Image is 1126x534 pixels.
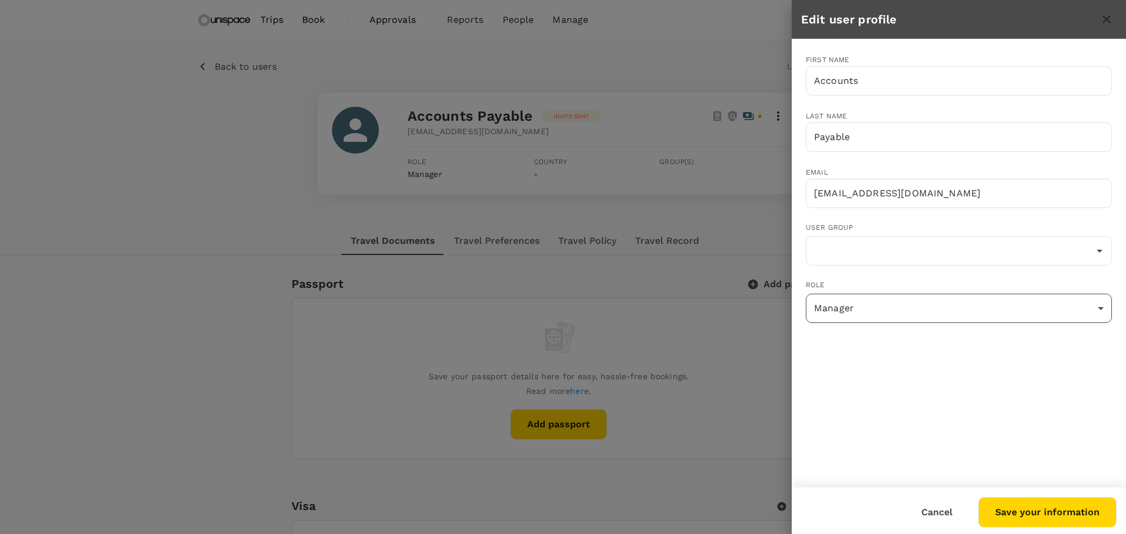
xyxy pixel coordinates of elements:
button: Cancel [905,498,969,527]
span: Email [806,168,828,176]
span: User group [806,222,1112,234]
div: Manager [806,294,1112,323]
span: Role [806,280,1112,291]
button: Open [1091,243,1108,259]
span: Last name [806,112,847,120]
span: First name [806,56,850,64]
div: Edit user profile [801,10,1097,29]
button: close [1097,9,1117,29]
button: Save your information [978,497,1117,528]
